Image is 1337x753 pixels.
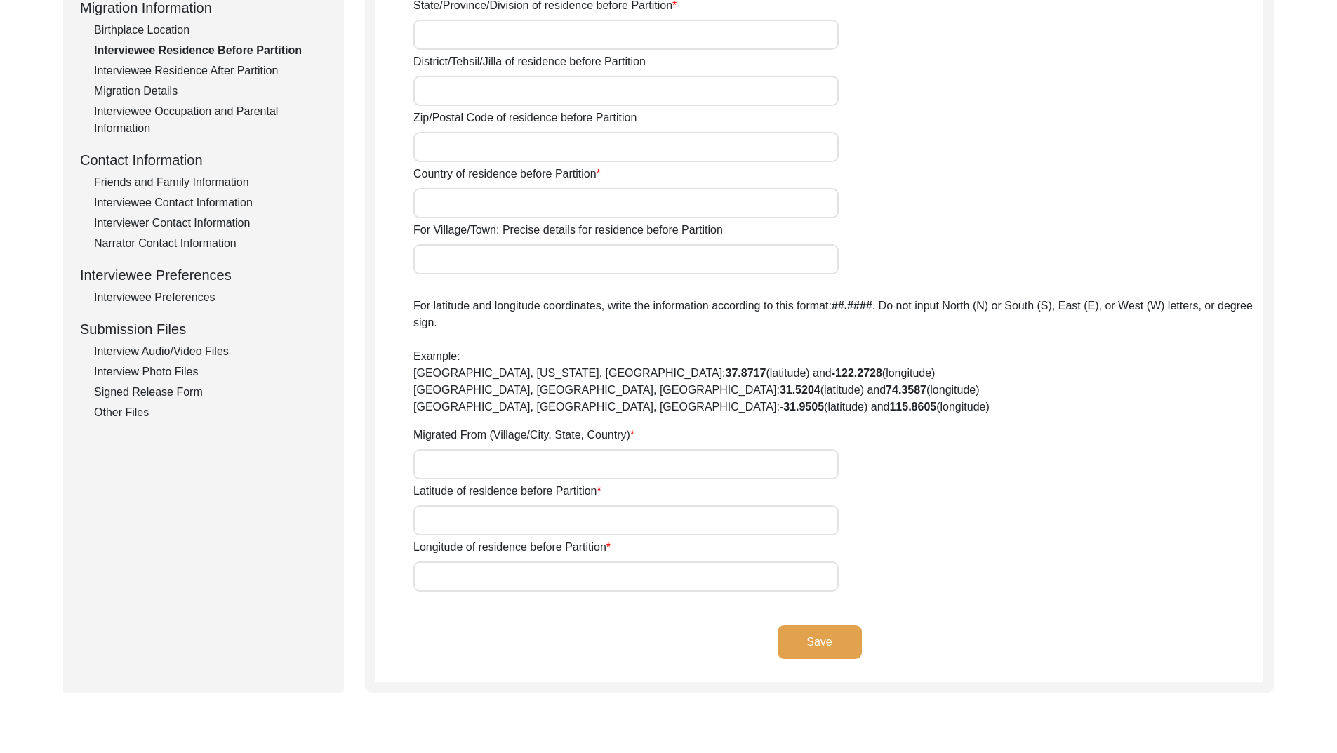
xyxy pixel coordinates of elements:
b: -31.9505 [780,401,824,413]
b: 37.8717 [726,367,766,379]
b: ##.#### [832,300,872,312]
label: Country of residence before Partition [413,166,601,182]
div: Friends and Family Information [94,174,327,191]
button: Save [778,625,862,659]
div: Interviewee Preferences [94,289,327,306]
div: Interviewer Contact Information [94,215,327,232]
div: Interviewee Preferences [80,265,327,286]
b: 115.8605 [889,401,936,413]
div: Signed Release Form [94,384,327,401]
div: Interviewee Occupation and Parental Information [94,103,327,137]
label: Zip/Postal Code of residence before Partition [413,109,637,126]
div: Submission Files [80,319,327,340]
b: 74.3587 [886,384,926,396]
label: Longitude of residence before Partition [413,539,611,556]
div: Contact Information [80,149,327,171]
div: Narrator Contact Information [94,235,327,252]
b: 31.5204 [780,384,820,396]
div: Migration Details [94,83,327,100]
div: Interviewee Residence Before Partition [94,42,327,59]
div: Other Files [94,404,327,421]
div: Birthplace Location [94,22,327,39]
div: Interview Audio/Video Files [94,343,327,360]
label: Migrated From (Village/City, State, Country) [413,427,634,444]
label: Latitude of residence before Partition [413,483,601,500]
span: Example: [413,350,460,362]
label: District/Tehsil/Jilla of residence before Partition [413,53,646,70]
label: For Village/Town: Precise details for residence before Partition [413,222,723,239]
div: Interviewee Residence After Partition [94,62,327,79]
div: Interviewee Contact Information [94,194,327,211]
b: -122.2728 [832,367,882,379]
div: Interview Photo Files [94,364,327,380]
p: For latitude and longitude coordinates, write the information according to this format: . Do not ... [413,298,1263,415]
